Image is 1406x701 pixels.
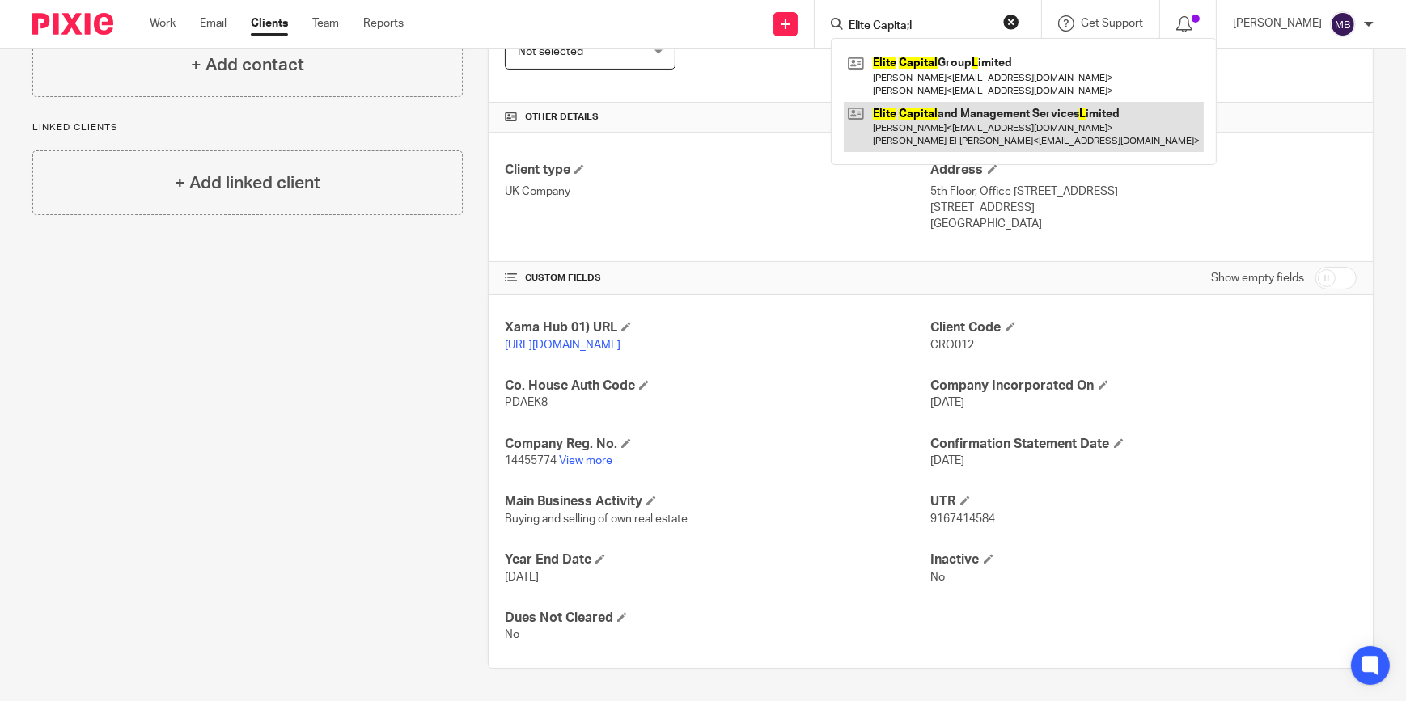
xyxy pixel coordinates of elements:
[200,15,227,32] a: Email
[505,629,519,640] span: No
[931,397,965,408] span: [DATE]
[931,551,1357,568] h4: Inactive
[931,572,946,583] span: No
[505,572,539,583] span: [DATE]
[505,610,930,627] h4: Dues Not Cleared
[251,15,288,32] a: Clients
[1233,15,1322,32] p: [PERSON_NAME]
[931,455,965,467] span: [DATE]
[505,493,930,510] h4: Main Business Activity
[931,162,1357,179] h4: Address
[505,340,620,351] a: [URL][DOMAIN_NAME]
[150,15,176,32] a: Work
[505,513,688,525] span: Buying and selling of own real estate
[931,493,1357,510] h4: UTR
[931,200,1357,216] p: [STREET_ADDRESS]
[505,436,930,453] h4: Company Reg. No.
[931,513,996,525] span: 9167414584
[931,216,1357,232] p: [GEOGRAPHIC_DATA]
[175,171,320,196] h4: + Add linked client
[559,455,612,467] a: View more
[518,46,583,57] span: Not selected
[931,378,1357,395] h4: Company Incorporated On
[525,111,599,124] span: Other details
[363,15,404,32] a: Reports
[1003,14,1019,30] button: Clear
[505,184,930,200] p: UK Company
[505,455,557,467] span: 14455774
[931,184,1357,200] p: 5th Floor, Office [STREET_ADDRESS]
[32,121,463,134] p: Linked clients
[931,340,975,351] span: CRO012
[505,378,930,395] h4: Co. House Auth Code
[931,319,1357,336] h4: Client Code
[191,53,304,78] h4: + Add contact
[505,319,930,336] h4: Xama Hub 01) URL
[312,15,339,32] a: Team
[505,551,930,568] h4: Year End Date
[505,272,930,285] h4: CUSTOM FIELDS
[1330,11,1356,37] img: svg%3E
[505,397,548,408] span: PDAEK8
[505,162,930,179] h4: Client type
[931,436,1357,453] h4: Confirmation Statement Date
[1211,270,1304,286] label: Show empty fields
[1081,18,1143,29] span: Get Support
[847,19,993,34] input: Search
[32,13,113,35] img: Pixie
